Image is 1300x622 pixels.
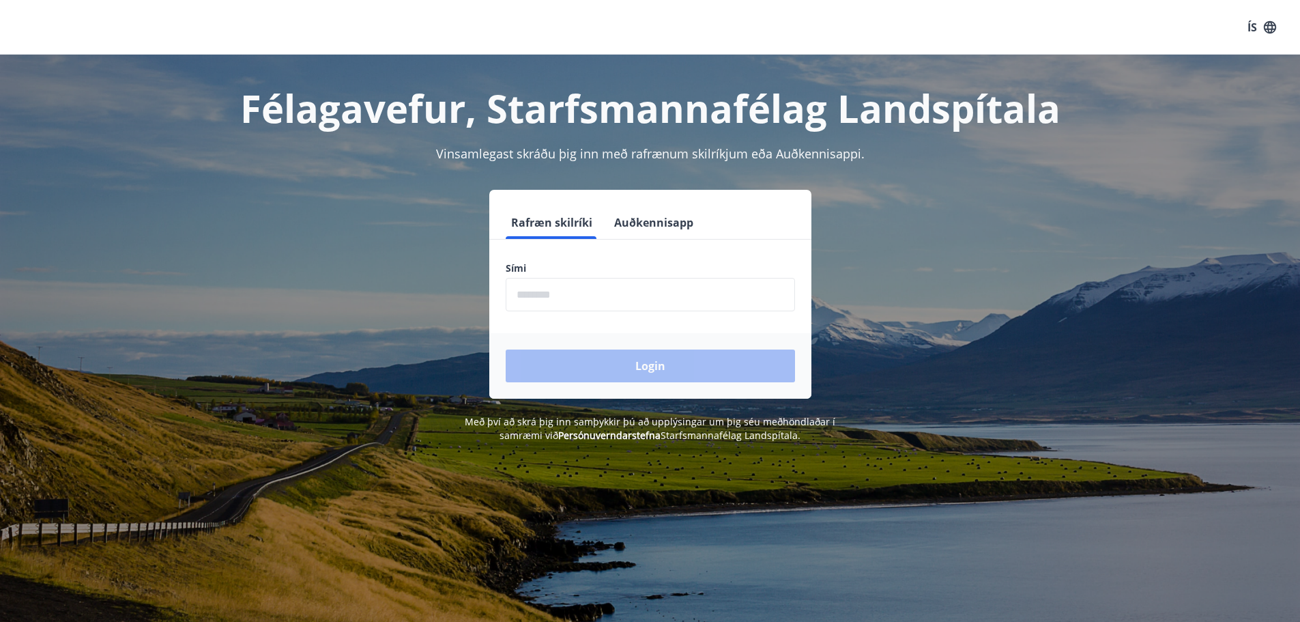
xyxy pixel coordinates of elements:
span: Með því að skrá þig inn samþykkir þú að upplýsingar um þig séu meðhöndlaðar í samræmi við Starfsm... [465,415,835,442]
button: Auðkennisapp [609,206,699,239]
span: Vinsamlegast skráðu þig inn með rafrænum skilríkjum eða Auðkennisappi. [436,145,865,162]
button: ÍS [1240,15,1284,40]
h1: Félagavefur, Starfsmannafélag Landspítala [175,82,1125,134]
button: Rafræn skilríki [506,206,598,239]
label: Sími [506,261,795,275]
a: Persónuverndarstefna [558,429,661,442]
